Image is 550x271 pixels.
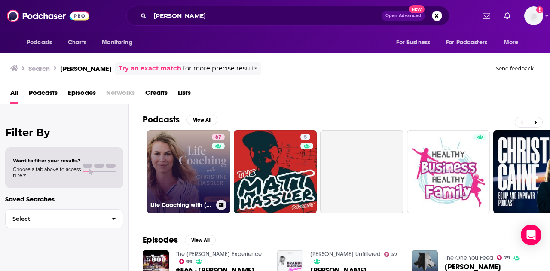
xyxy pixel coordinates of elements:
span: For Business [396,37,430,49]
span: Networks [106,86,135,104]
h3: Search [28,64,50,73]
span: Open Advanced [385,14,421,18]
span: New [409,5,425,13]
a: Try an exact match [119,64,181,73]
p: Saved Searches [5,195,123,203]
span: 57 [391,253,397,256]
span: Monitoring [102,37,132,49]
button: open menu [21,34,63,51]
button: Select [5,209,123,228]
span: Select [6,216,105,222]
button: open menu [96,34,144,51]
span: Charts [68,37,86,49]
h2: Filter By [5,126,123,139]
span: Choose a tab above to access filters. [13,166,81,178]
span: 79 [504,256,510,260]
div: Search podcasts, credits, & more... [126,6,449,26]
a: Show notifications dropdown [501,9,514,23]
a: Episodes [68,86,96,104]
span: Logged in as megcassidy [524,6,543,25]
a: Brandi Glanville Unfiltered [310,250,381,258]
span: [PERSON_NAME] [445,263,501,271]
a: The Joe Rogan Experience [176,250,262,258]
a: 5 [300,134,310,140]
span: 67 [215,133,221,142]
a: 57 [384,252,398,257]
h3: [PERSON_NAME] [60,64,112,73]
h2: Episodes [143,234,178,245]
h2: Podcasts [143,114,180,125]
a: Podcasts [29,86,58,104]
span: For Podcasters [446,37,487,49]
span: for more precise results [183,64,257,73]
a: 67Life Coaching with [PERSON_NAME] [147,130,230,213]
span: Want to filter your results? [13,158,81,164]
a: Christine Hassler [445,263,501,271]
img: User Profile [524,6,543,25]
a: 5 [234,130,317,213]
a: 99 [179,259,193,264]
span: 99 [186,260,192,264]
svg: Add a profile image [536,6,543,13]
span: More [504,37,519,49]
a: 79 [497,255,510,260]
a: Lists [178,86,191,104]
input: Search podcasts, credits, & more... [150,9,382,23]
button: View All [186,115,217,125]
button: open menu [390,34,441,51]
a: 67 [212,134,225,140]
h3: Life Coaching with [PERSON_NAME] [150,201,213,209]
a: Charts [62,34,92,51]
a: Show notifications dropdown [479,9,494,23]
span: Podcasts [27,37,52,49]
a: EpisodesView All [143,234,216,245]
a: All [10,86,18,104]
button: Send feedback [493,65,536,72]
button: View All [185,235,216,245]
a: PodcastsView All [143,114,217,125]
button: Show profile menu [524,6,543,25]
img: Podchaser - Follow, Share and Rate Podcasts [7,8,89,24]
button: open menu [498,34,529,51]
span: 5 [304,133,307,142]
button: Open AdvancedNew [382,11,425,21]
a: The One You Feed [445,254,493,262]
a: Credits [145,86,168,104]
div: Open Intercom Messenger [521,225,541,245]
button: open menu [440,34,500,51]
